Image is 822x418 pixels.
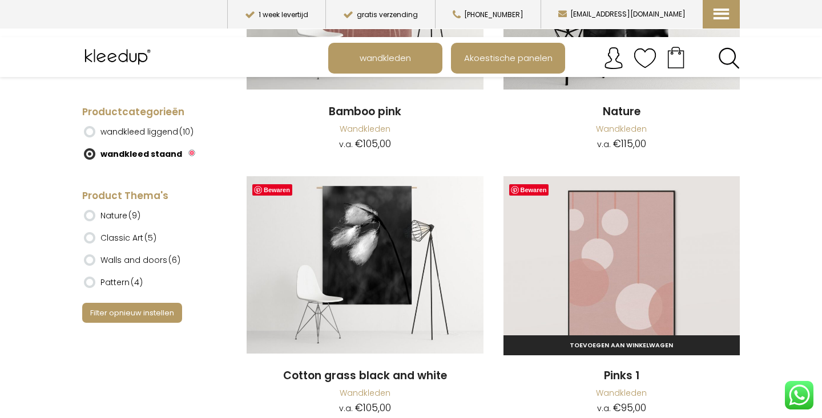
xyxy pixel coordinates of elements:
nav: Main menu [328,43,748,74]
a: Cotton Grass Black And White [247,176,483,355]
span: (5) [144,232,156,244]
button: Filter opnieuw instellen [82,303,182,323]
img: verlanglijstje.svg [634,47,656,70]
span: (10) [179,126,194,137]
a: Nature [503,104,740,120]
label: wandkleed liggend [100,122,194,141]
span: € [613,137,621,151]
a: Akoestische panelen [452,44,564,72]
img: account.svg [602,47,625,70]
span: € [355,401,363,415]
bdi: 105,00 [355,137,391,151]
img: Kleedup [82,43,156,71]
bdi: 105,00 [355,401,391,415]
span: v.a. [339,403,353,414]
span: (4) [131,277,143,288]
span: v.a. [339,139,353,150]
label: Walls and doors [100,250,180,270]
span: v.a. [597,403,611,414]
a: Search [718,47,740,69]
bdi: 115,00 [613,137,646,151]
label: wandkleed staand [100,144,182,164]
span: v.a. [597,139,611,150]
bdi: 95,00 [613,401,646,415]
label: Nature [100,206,140,225]
a: Pinks 1 [503,176,740,355]
span: Akoestische panelen [458,47,559,69]
span: € [613,401,621,415]
a: Bewaren [509,184,549,196]
span: (9) [128,210,140,221]
a: wandkleden [329,44,441,72]
label: Classic Art [100,228,156,247]
a: Bamboo pink [247,104,483,120]
a: Bewaren [252,184,292,196]
label: Pattern [100,273,143,292]
a: Your cart [656,43,695,71]
a: Toevoegen aan winkelwagen: “Pinks 1“ [503,335,740,355]
a: Wandkleden [340,123,390,135]
span: wandkleden [353,47,417,69]
a: Pinks 1 [503,368,740,384]
img: Verwijderen [188,149,195,156]
span: (6) [168,254,180,266]
a: Cotton grass black and white [247,368,483,384]
a: Wandkleden [596,123,647,135]
a: Wandkleden [340,387,390,399]
span: € [355,137,363,151]
h4: Productcategorieën [82,105,213,119]
img: Cotton Grass Black And White [247,176,483,354]
a: Wandkleden [596,387,647,399]
h4: Product Thema's [82,189,213,203]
